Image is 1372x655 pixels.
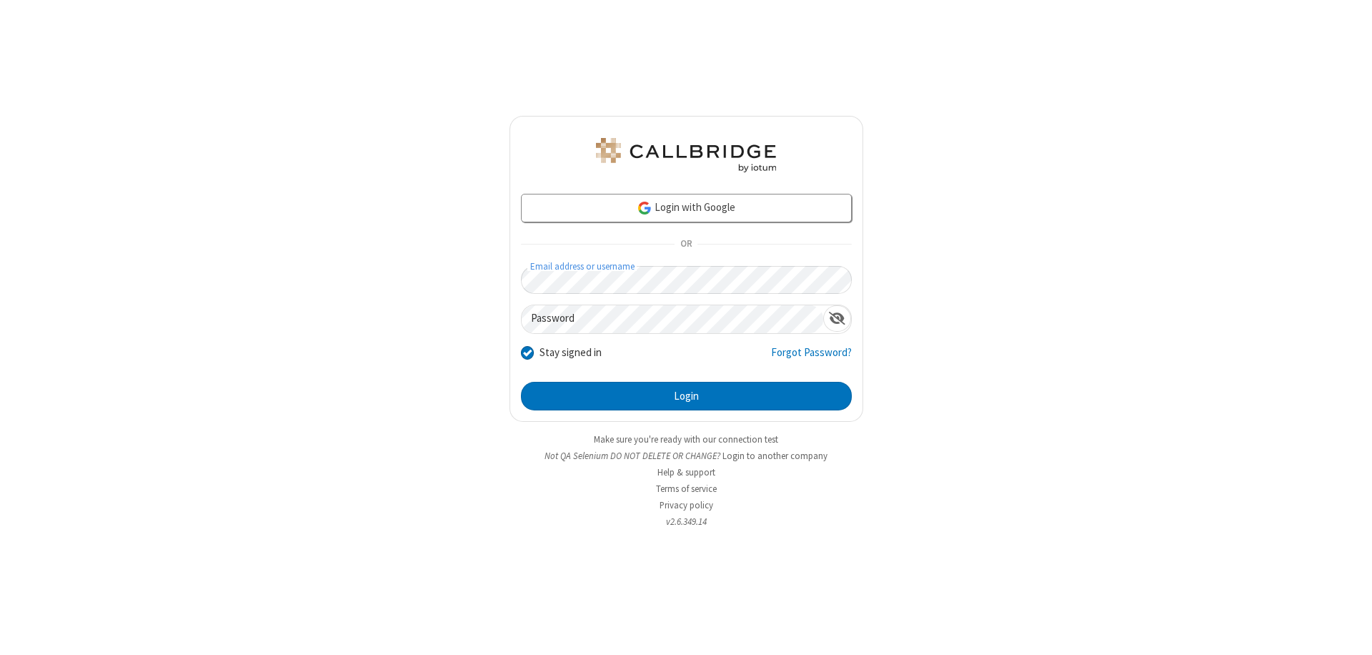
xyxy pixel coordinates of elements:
img: QA Selenium DO NOT DELETE OR CHANGE [593,138,779,172]
button: Login to another company [722,449,827,463]
button: Login [521,382,852,410]
li: Not QA Selenium DO NOT DELETE OR CHANGE? [509,449,863,463]
label: Stay signed in [540,345,602,361]
img: google-icon.png [637,200,652,216]
a: Forgot Password? [771,345,852,372]
a: Login with Google [521,194,852,222]
iframe: Chat [1336,618,1361,645]
div: Show password [823,305,851,332]
a: Terms of service [656,483,717,495]
a: Help & support [657,466,715,478]
a: Make sure you're ready with our connection test [594,433,778,445]
span: OR [675,235,697,255]
li: v2.6.349.14 [509,515,863,528]
input: Password [522,305,823,333]
input: Email address or username [521,266,852,294]
a: Privacy policy [660,499,713,511]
